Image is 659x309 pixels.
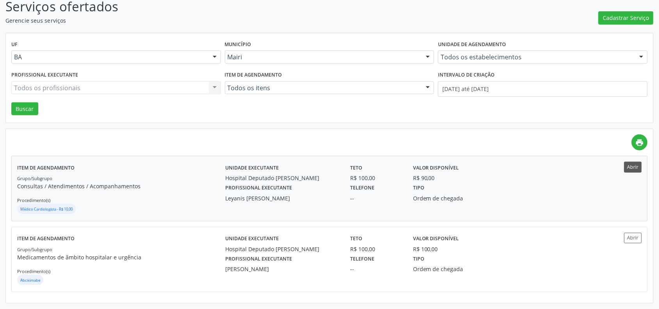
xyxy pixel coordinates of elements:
div: -- [351,265,402,273]
small: Procedimento(s) [17,268,50,274]
label: Telefone [351,253,375,265]
small: Grupo/Subgrupo [17,246,52,252]
div: Ordem de chegada [413,265,496,273]
div: Ordem de chegada [413,194,496,202]
div: R$ 90,00 [413,174,435,182]
div: R$ 100,00 [413,245,438,253]
p: Consultas / Atendimentos / Acompanhamentos [17,182,225,190]
label: Teto [351,233,363,245]
small: Grupo/Subgrupo [17,175,52,181]
label: Unidade executante [225,233,279,245]
label: Profissional executante [225,182,292,194]
span: Mairi [228,53,419,61]
span: Cadastrar Serviço [603,14,649,22]
label: Intervalo de criação [438,69,495,81]
label: Profissional executante [11,69,78,81]
label: Item de agendamento [17,233,75,245]
label: Unidade de agendamento [438,39,506,51]
label: Tipo [413,182,424,194]
p: Gerencie seus serviços [5,16,459,25]
p: Medicamentos de âmbito hospitalar e urgência [17,253,225,261]
label: Telefone [351,182,375,194]
small: Procedimento(s) [17,197,50,203]
small: Médico Cardiologista - R$ 10,00 [20,207,73,212]
div: -- [351,194,402,202]
span: Todos os estabelecimentos [441,53,632,61]
label: UF [11,39,18,51]
label: Teto [351,162,363,174]
i: print [636,138,644,147]
div: [PERSON_NAME] [225,265,339,273]
label: Tipo [413,253,424,265]
div: R$ 100,00 [351,174,402,182]
label: Profissional executante [225,253,292,265]
button: Buscar [11,102,38,116]
label: Item de agendamento [225,69,282,81]
label: Item de agendamento [17,162,75,174]
label: Unidade executante [225,162,279,174]
div: Hospital Deputado [PERSON_NAME] [225,174,339,182]
button: Abrir [624,162,642,172]
a: print [632,134,648,150]
span: BA [14,53,205,61]
div: R$ 100,00 [351,245,402,253]
button: Cadastrar Serviço [598,11,654,25]
small: Abciximabe [20,278,40,283]
button: Abrir [624,233,642,243]
div: Hospital Deputado [PERSON_NAME] [225,245,339,253]
label: Município [225,39,251,51]
input: Selecione um intervalo [438,81,648,97]
div: Leyanis [PERSON_NAME] [225,194,339,202]
span: Todos os itens [228,84,419,92]
label: Valor disponível [413,162,459,174]
label: Valor disponível [413,233,459,245]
